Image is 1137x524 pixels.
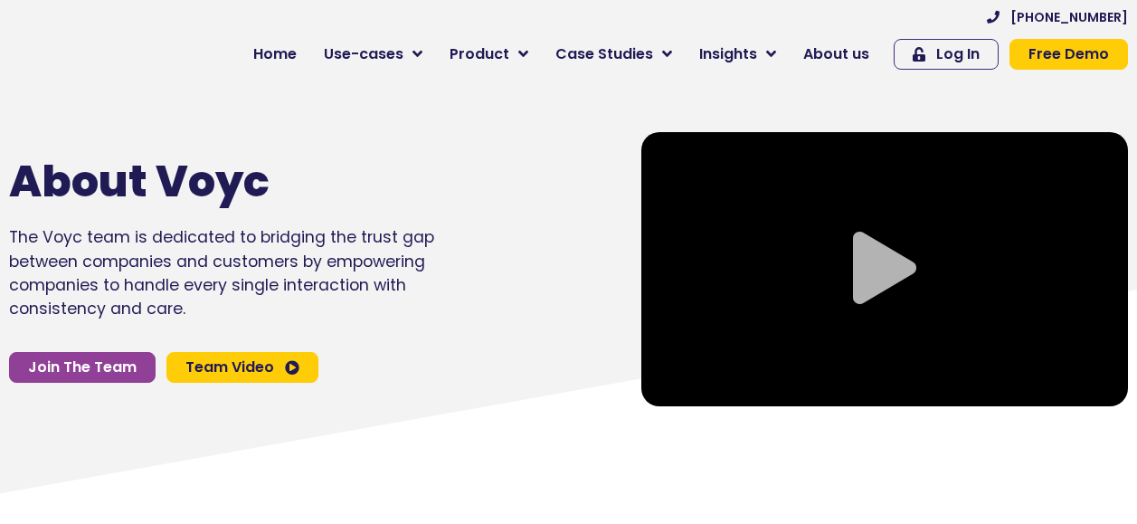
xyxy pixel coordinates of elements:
[790,36,883,72] a: About us
[9,352,156,383] a: Join The Team
[436,36,542,72] a: Product
[450,43,509,65] span: Product
[9,156,451,208] h1: About Voyc
[686,36,790,72] a: Insights
[9,225,506,321] p: The Voyc team is dedicated to bridging the trust gap between companies and customers by empowerin...
[324,43,403,65] span: Use-cases
[310,36,436,72] a: Use-cases
[166,352,318,383] a: Team Video
[987,11,1128,24] a: [PHONE_NUMBER]
[894,39,999,70] a: Log In
[1010,11,1128,24] span: [PHONE_NUMBER]
[240,36,310,72] a: Home
[803,43,869,65] span: About us
[1028,47,1109,62] span: Free Demo
[185,360,274,375] span: Team Video
[542,36,686,72] a: Case Studies
[936,47,980,62] span: Log In
[28,360,137,375] span: Join The Team
[9,38,162,72] img: voyc-full-logo
[253,43,297,65] span: Home
[555,43,653,65] span: Case Studies
[699,43,757,65] span: Insights
[848,232,921,307] div: Video play button
[1009,39,1128,70] a: Free Demo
